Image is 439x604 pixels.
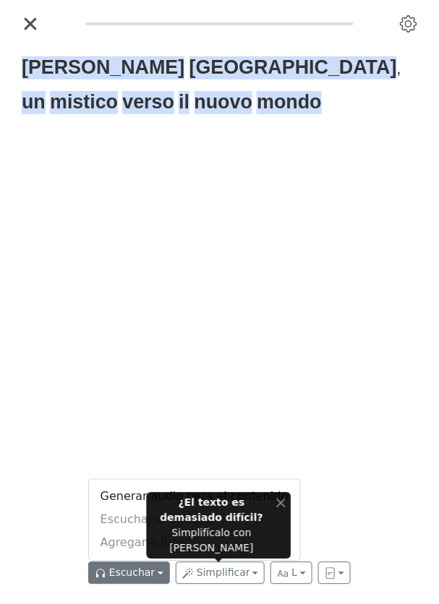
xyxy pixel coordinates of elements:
[179,91,189,114] span: il
[176,562,265,584] button: Simplificar
[160,497,263,524] strong: ¿El texto es demasiado difícil?
[122,91,174,114] span: verso
[394,9,423,38] button: Settings
[257,91,322,114] span: mondo
[22,91,46,114] span: un
[16,9,45,38] button: Close
[88,562,170,584] button: Escuchar
[89,486,300,509] a: Generar audio para el contenido
[22,56,184,79] span: [PERSON_NAME]
[88,479,301,561] div: Escuchar
[189,56,397,79] span: [GEOGRAPHIC_DATA]
[270,562,312,584] button: L
[153,496,271,556] div: Simplifícalo con [PERSON_NAME]
[195,91,253,114] span: nuovo
[397,59,401,77] span: ,
[50,91,118,114] span: mistico
[277,496,286,511] button: Close
[85,22,354,25] div: Reading progress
